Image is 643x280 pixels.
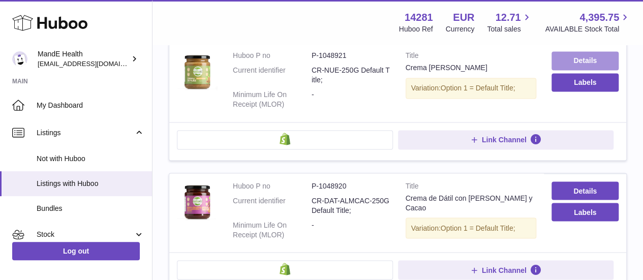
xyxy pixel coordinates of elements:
[482,265,527,274] span: Link Channel
[405,11,433,24] strong: 14281
[233,181,312,191] dt: Huboo P no
[37,230,134,239] span: Stock
[38,49,129,69] div: MandE Health
[37,154,144,164] span: Not with Huboo
[453,11,474,24] strong: EUR
[552,51,619,70] a: Details
[38,59,149,68] span: [EMAIL_ADDRESS][DOMAIN_NAME]
[37,128,134,138] span: Listings
[312,90,390,109] dd: -
[398,130,614,149] button: Link Channel
[552,203,619,221] button: Labels
[37,204,144,213] span: Bundles
[312,220,390,239] dd: -
[312,181,390,191] dd: P-1048920
[12,51,27,67] img: internalAdmin-14281@internal.huboo.com
[406,78,537,99] div: Variation:
[482,135,527,144] span: Link Channel
[441,84,515,92] span: Option 1 = Default Title;
[552,73,619,91] button: Labels
[233,220,312,239] dt: Minimum Life On Receipt (MLOR)
[406,217,537,238] div: Variation:
[406,51,537,63] strong: Title
[233,66,312,85] dt: Current identifier
[233,196,312,215] dt: Current identifier
[495,11,520,24] span: 12.71
[446,24,475,34] div: Currency
[552,181,619,200] a: Details
[177,51,218,91] img: Crema de Nuez
[545,11,631,34] a: 4,395.75 AVAILABLE Stock Total
[312,51,390,60] dd: P-1048921
[398,260,614,279] button: Link Channel
[399,24,433,34] div: Huboo Ref
[545,24,631,34] span: AVAILABLE Stock Total
[177,181,218,222] img: Crema de Dátil con Almendra y Cacao
[280,133,290,145] img: shopify-small.png
[37,101,144,110] span: My Dashboard
[406,193,537,212] div: Crema de Dátil con [PERSON_NAME] y Cacao
[441,224,515,232] span: Option 1 = Default Title;
[579,11,619,24] span: 4,395.75
[37,179,144,189] span: Listings with Huboo
[487,11,532,34] a: 12.71 Total sales
[312,66,390,85] dd: CR-NUE-250G Default Title;
[312,196,390,215] dd: CR-DAT-ALMCAC-250G Default Title;
[406,63,537,73] div: Crema [PERSON_NAME]
[233,51,312,60] dt: Huboo P no
[280,263,290,275] img: shopify-small.png
[12,242,140,260] a: Log out
[406,181,537,193] strong: Title
[233,90,312,109] dt: Minimum Life On Receipt (MLOR)
[487,24,532,34] span: Total sales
